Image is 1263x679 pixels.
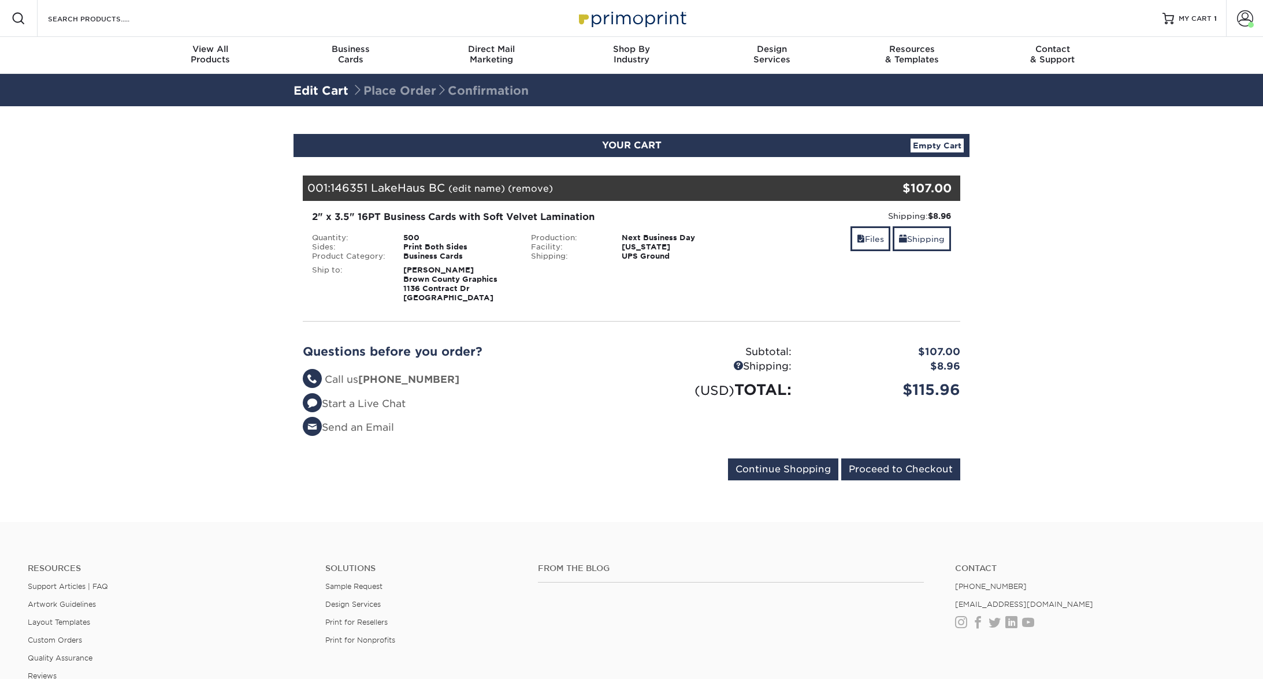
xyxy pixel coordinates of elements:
[800,379,969,401] div: $115.96
[850,180,952,197] div: $107.00
[982,37,1123,74] a: Contact& Support
[701,44,842,65] div: Services
[800,345,969,360] div: $107.00
[421,44,562,65] div: Marketing
[28,636,82,644] a: Custom Orders
[303,398,406,409] a: Start a Live Chat
[522,242,614,252] div: Facility:
[631,379,800,401] div: TOTAL:
[955,600,1093,609] a: [EMAIL_ADDRESS][DOMAIN_NAME]
[325,618,388,626] a: Print for Resellers
[955,582,1027,591] a: [PHONE_NUMBER]
[911,139,964,152] a: Empty Cart
[613,242,741,252] div: [US_STATE]
[303,266,395,303] div: Ship to:
[303,345,623,359] h2: Questions before you order?
[325,564,521,573] h4: Solutions
[28,654,92,662] a: Quality Assurance
[303,233,395,242] div: Quantity:
[574,6,689,31] img: Primoprint
[330,181,445,194] span: 146351 LakeHaus BC
[613,252,741,261] div: UPS Ground
[982,44,1123,65] div: & Support
[325,600,381,609] a: Design Services
[631,345,800,360] div: Subtotal:
[28,618,90,626] a: Layout Templates
[1214,14,1217,23] span: 1
[701,44,842,54] span: Design
[538,564,923,573] h4: From the Blog
[294,84,348,98] a: Edit Cart
[841,458,960,480] input: Proceed to Checkout
[1179,14,1212,24] span: MY CART
[508,183,553,194] a: (remove)
[701,37,842,74] a: DesignServices
[899,234,907,244] span: shipping
[857,234,865,244] span: files
[694,383,734,398] small: (USD)
[928,211,951,221] strong: $8.96
[395,242,522,252] div: Print Both Sides
[358,374,459,385] strong: [PHONE_NUMBER]
[403,266,497,302] strong: [PERSON_NAME] Brown County Graphics 1136 Contract Dr [GEOGRAPHIC_DATA]
[28,564,308,573] h4: Resources
[352,84,529,98] span: Place Order Confirmation
[631,359,800,374] div: Shipping:
[448,183,505,194] a: (edit name)
[613,233,741,242] div: Next Business Day
[955,564,1235,573] a: Contact
[325,636,395,644] a: Print for Nonprofits
[281,44,421,54] span: Business
[562,44,702,65] div: Industry
[281,37,421,74] a: BusinessCards
[28,582,108,591] a: Support Articles | FAQ
[28,600,96,609] a: Artwork Guidelines
[728,458,838,480] input: Continue Shopping
[982,44,1123,54] span: Contact
[421,37,562,74] a: Direct MailMarketing
[312,210,732,224] div: 2" x 3.5" 16PT Business Cards with Soft Velvet Lamination
[522,252,614,261] div: Shipping:
[281,44,421,65] div: Cards
[842,37,982,74] a: Resources& Templates
[421,44,562,54] span: Direct Mail
[749,210,951,222] div: Shipping:
[842,44,982,65] div: & Templates
[395,233,522,242] div: 500
[562,44,702,54] span: Shop By
[47,12,159,25] input: SEARCH PRODUCTS.....
[522,233,614,242] div: Production:
[850,226,890,251] a: Files
[303,372,623,387] li: Call us
[893,226,951,251] a: Shipping
[325,582,382,591] a: Sample Request
[303,421,394,433] a: Send an Email
[140,37,281,74] a: View AllProducts
[140,44,281,54] span: View All
[303,252,395,261] div: Product Category:
[303,242,395,252] div: Sides:
[562,37,702,74] a: Shop ByIndustry
[395,252,522,261] div: Business Cards
[602,140,662,151] span: YOUR CART
[800,359,969,374] div: $8.96
[303,176,850,201] div: 001:
[140,44,281,65] div: Products
[842,44,982,54] span: Resources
